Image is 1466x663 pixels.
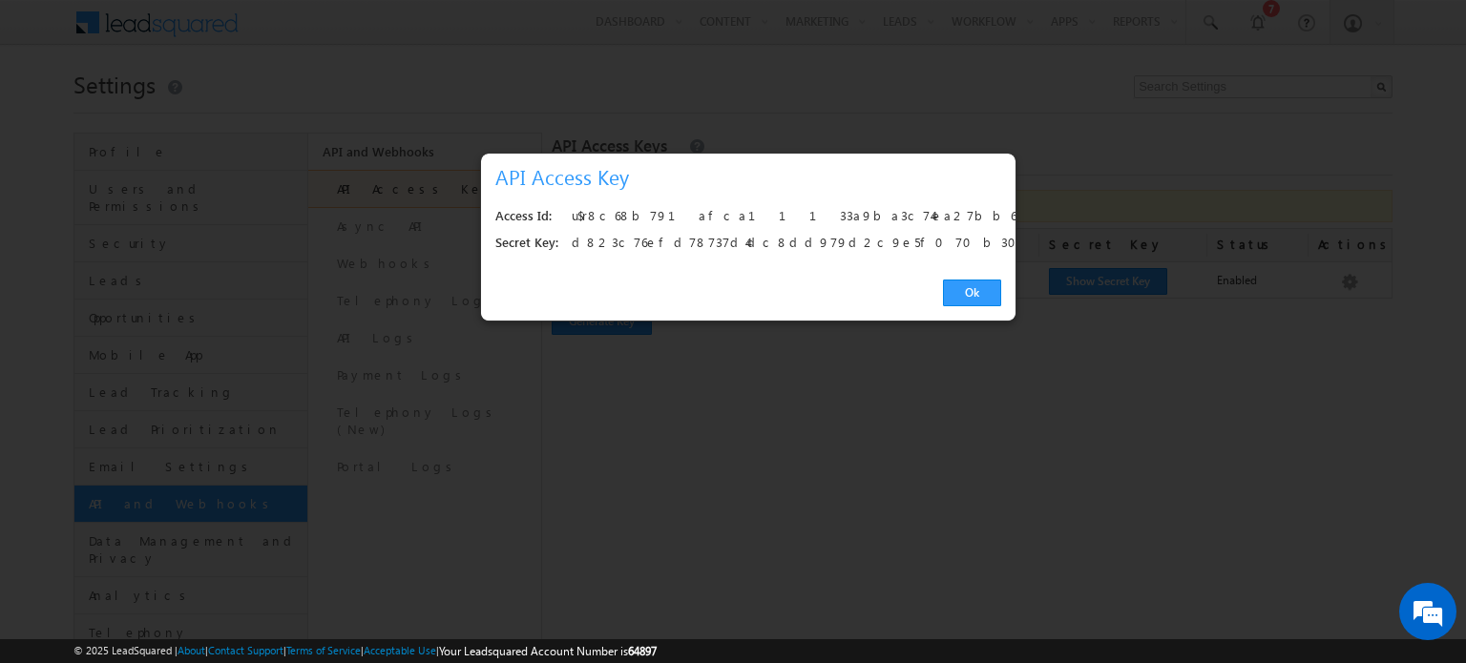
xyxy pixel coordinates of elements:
[628,644,657,658] span: 64897
[572,230,991,257] div: d823c76efd78737d4dc8dd979d2c9e5f070b302d
[286,644,361,656] a: Terms of Service
[32,100,80,125] img: d_60004797649_company_0_60004797649
[208,644,283,656] a: Contact Support
[439,644,657,658] span: Your Leadsquared Account Number is
[495,160,1009,194] h3: API Access Key
[313,10,359,55] div: Minimize live chat window
[73,642,657,660] span: © 2025 LeadSquared | | | | |
[178,644,205,656] a: About
[25,176,348,503] textarea: Type your message and click 'Submit'
[943,280,1001,306] a: Ok
[495,203,558,230] div: Access Id:
[364,644,436,656] a: Acceptable Use
[280,519,346,545] em: Submit
[495,230,558,257] div: Secret Key:
[99,100,321,125] div: Leave a message
[572,203,991,230] div: u$r8c68b791afca11133a9ba3c74ea27bb6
